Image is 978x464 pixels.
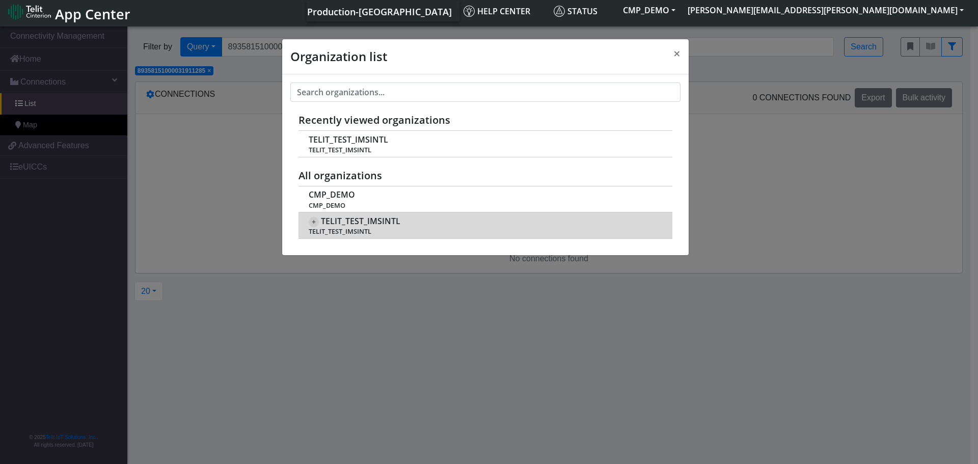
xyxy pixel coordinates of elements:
span: CMP_DEMO [309,202,661,209]
img: status.svg [554,6,565,17]
span: TELIT_TEST_IMSINTL [321,216,400,226]
a: Your current platform instance [307,1,451,21]
a: Help center [459,1,550,21]
span: TELIT_TEST_IMSINTL [309,135,388,145]
span: TELIT_TEST_IMSINTL [309,146,661,154]
span: Help center [464,6,530,17]
h5: Recently viewed organizations [298,114,672,126]
img: logo-telit-cinterion-gw-new.png [8,4,51,20]
button: CMP_DEMO [617,1,682,19]
span: Production-[GEOGRAPHIC_DATA] [307,6,452,18]
button: [PERSON_NAME][EMAIL_ADDRESS][PERSON_NAME][DOMAIN_NAME] [682,1,970,19]
a: Status [550,1,617,21]
span: App Center [55,5,130,23]
input: Search organizations... [290,83,681,102]
h4: Organization list [290,47,387,66]
span: + [309,217,319,227]
span: × [673,45,681,62]
a: App Center [8,1,129,22]
img: knowledge.svg [464,6,475,17]
h5: All organizations [298,170,672,182]
span: Status [554,6,597,17]
span: TELIT_TEST_IMSINTL [309,228,661,235]
span: CMP_DEMO [309,190,355,200]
